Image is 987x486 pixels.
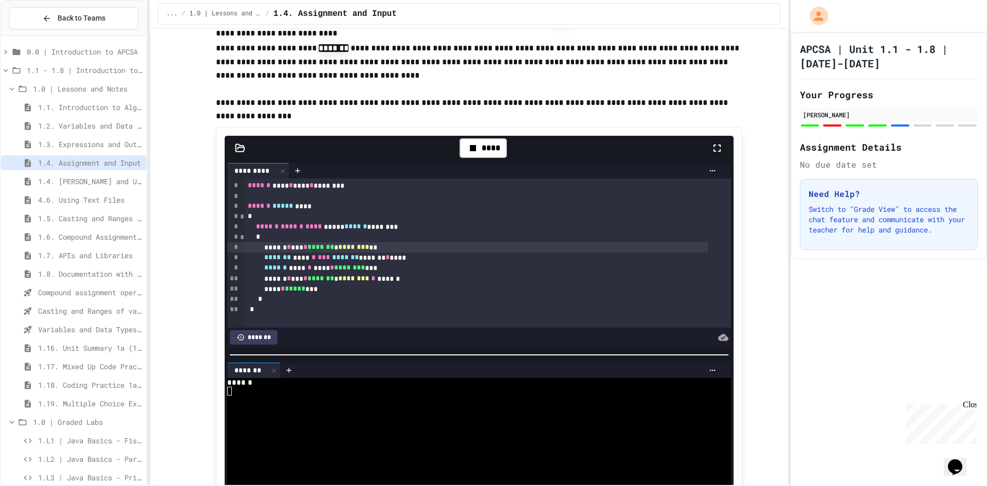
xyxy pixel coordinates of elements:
span: Back to Teams [58,13,105,24]
span: 1.17. Mixed Up Code Practice 1.1-1.6 [38,361,142,372]
span: 1.16. Unit Summary 1a (1.1-1.6) [38,343,142,353]
span: 1.4. [PERSON_NAME] and User Input [38,176,142,187]
span: 1.0 | Lessons and Notes [190,10,262,18]
span: / [266,10,269,18]
h2: Your Progress [800,87,978,102]
span: 1.8. Documentation with Comments and Preconditions [38,268,142,279]
span: 1.2. Variables and Data Types [38,120,142,131]
div: [PERSON_NAME] [803,110,975,119]
h2: Assignment Details [800,140,978,154]
span: / [181,10,185,18]
span: Compound assignment operators - Quiz [38,287,142,298]
span: 1.6. Compound Assignment Operators [38,231,142,242]
button: Back to Teams [9,7,138,29]
span: 1.4. Assignment and Input [273,8,397,20]
div: Chat with us now!Close [4,4,71,65]
span: 1.4. Assignment and Input [38,157,142,168]
iframe: chat widget [944,445,977,476]
span: 1.L2 | Java Basics - Paragraphs Lab [38,454,142,464]
h1: APCSA | Unit 1.1 - 1.8 | [DATE]-[DATE] [800,42,978,70]
div: My Account [799,4,831,28]
span: ... [167,10,178,18]
p: Switch to "Grade View" to access the chat feature and communicate with your teacher for help and ... [809,204,969,235]
span: Variables and Data Types - Quiz [38,324,142,335]
span: Casting and Ranges of variables - Quiz [38,305,142,316]
span: 1.3. Expressions and Output [New] [38,139,142,150]
span: 1.19. Multiple Choice Exercises for Unit 1a (1.1-1.6) [38,398,142,409]
span: 1.L3 | Java Basics - Printing Code Lab [38,472,142,483]
span: 1.0 | Lessons and Notes [33,83,142,94]
span: 1.1 - 1.8 | Introduction to Java [27,65,142,76]
span: 1.18. Coding Practice 1a (1.1-1.6) [38,380,142,390]
span: 1.5. Casting and Ranges of Values [38,213,142,224]
span: 1.L1 | Java Basics - Fish Lab [38,435,142,446]
span: 0.0 | Introduction to APCSA [27,46,142,57]
div: No due date set [800,158,978,171]
span: 4.6. Using Text Files [38,194,142,205]
h3: Need Help? [809,188,969,200]
iframe: chat widget [902,400,977,444]
span: 1.0 | Graded Labs [33,417,142,427]
span: 1.1. Introduction to Algorithms, Programming, and Compilers [38,102,142,113]
span: 1.7. APIs and Libraries [38,250,142,261]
